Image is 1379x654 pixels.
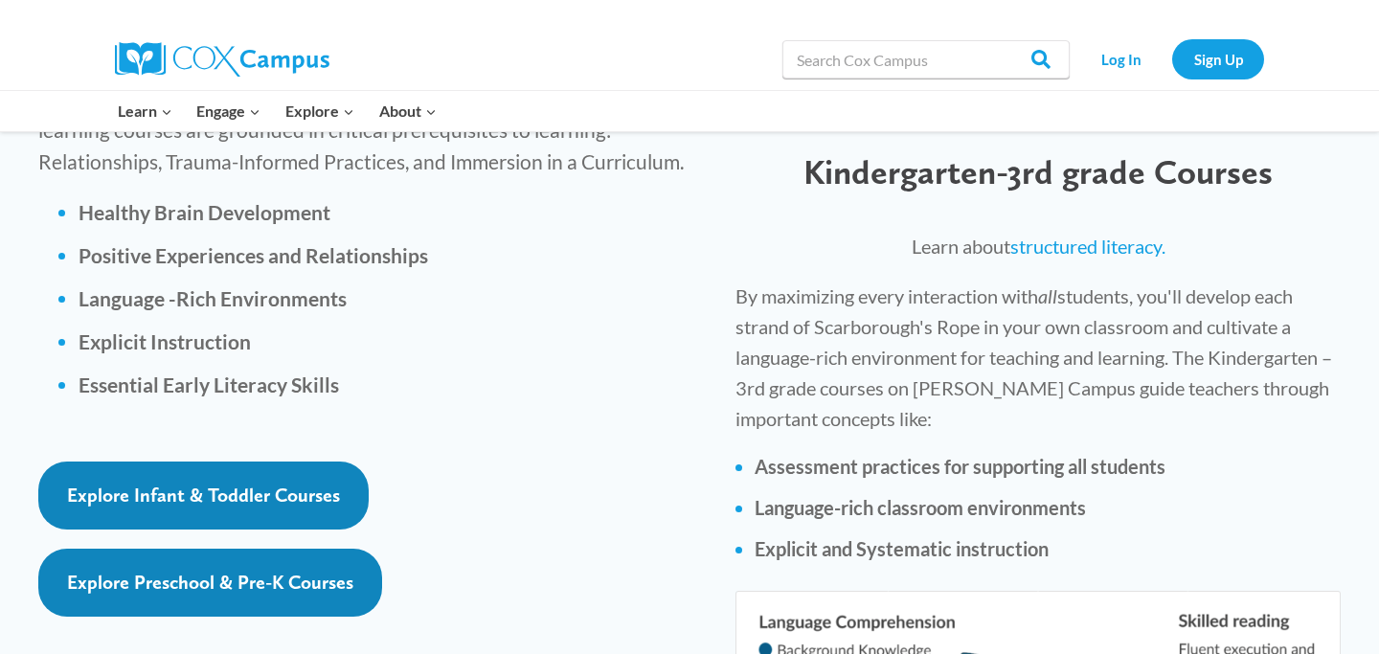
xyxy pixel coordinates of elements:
a: structured literacy. [1010,235,1165,258]
button: Child menu of Engage [185,91,274,131]
button: Child menu of Learn [105,91,185,131]
p: Learn about [735,231,1341,261]
strong: Explicit and Systematic instruction [755,537,1049,560]
img: Cox Campus [115,42,329,77]
nav: Primary Navigation [105,91,448,131]
b: Explicit Instruction [79,329,251,353]
strong: Healthy Brain Development [79,200,330,224]
a: Explore Infant & Toddler Courses [38,462,369,530]
b: Essential Early Literacy Skills [79,372,339,396]
b: Language -Rich Environments [79,286,347,310]
strong: Assessment practices for supporting all students [755,455,1165,478]
span: Kindergarten-3rd grade Courses [803,151,1273,192]
button: Child menu of About [367,91,449,131]
p: By maximizing every interaction with students, you'll develop each strand of Scarborough's Rope i... [735,281,1341,434]
a: Sign Up [1172,39,1264,79]
button: Child menu of Explore [273,91,367,131]
input: Search Cox Campus [782,40,1070,79]
b: Positive Experiences and Relationships [79,243,428,267]
span: Explore Preschool & Pre-K Courses [67,571,353,594]
span: Explore Infant & Toddler Courses [67,484,340,507]
a: Log In [1079,39,1163,79]
i: all [1038,284,1057,307]
nav: Secondary Navigation [1079,39,1264,79]
a: Explore Preschool & Pre-K Courses [38,549,382,617]
strong: Language-rich classroom environments [755,496,1086,519]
